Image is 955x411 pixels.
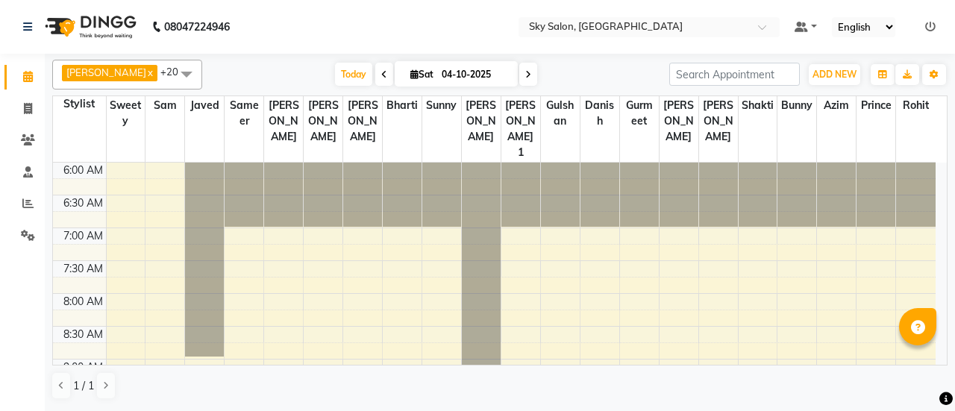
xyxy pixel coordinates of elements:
a: x [146,66,153,78]
span: [PERSON_NAME] 1 [501,96,540,162]
span: [PERSON_NAME] [462,96,501,146]
span: ADD NEW [812,69,857,80]
div: 9:00 AM [60,360,106,375]
div: 8:00 AM [60,294,106,310]
span: [PERSON_NAME] [66,66,146,78]
span: +20 [160,66,190,78]
span: Gulshan [541,96,580,131]
span: [PERSON_NAME] [660,96,698,146]
span: 1 / 1 [73,378,94,394]
div: 6:00 AM [60,163,106,178]
input: 2025-10-04 [437,63,512,86]
span: [PERSON_NAME] [304,96,342,146]
img: logo [38,6,140,48]
span: Danish [580,96,619,131]
div: 7:00 AM [60,228,106,244]
span: shakti [739,96,777,115]
span: sunny [422,96,461,115]
div: Stylist [53,96,106,112]
div: 8:30 AM [60,327,106,342]
span: bharti [383,96,422,115]
span: prince [857,96,895,115]
span: Today [335,63,372,86]
span: sam [145,96,184,115]
span: Sat [407,69,437,80]
span: javed [185,96,224,115]
div: 6:30 AM [60,195,106,211]
input: Search Appointment [669,63,800,86]
span: rohit [896,96,936,115]
span: sweety [107,96,145,131]
span: [PERSON_NAME] [343,96,382,146]
span: azim [817,96,856,115]
span: Bunny [777,96,816,115]
span: [PERSON_NAME] [699,96,738,146]
iframe: chat widget [892,351,940,396]
div: 7:30 AM [60,261,106,277]
span: gurmeet [620,96,659,131]
span: [PERSON_NAME] [264,96,303,146]
span: sameer [225,96,263,131]
b: 08047224946 [164,6,230,48]
button: ADD NEW [809,64,860,85]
